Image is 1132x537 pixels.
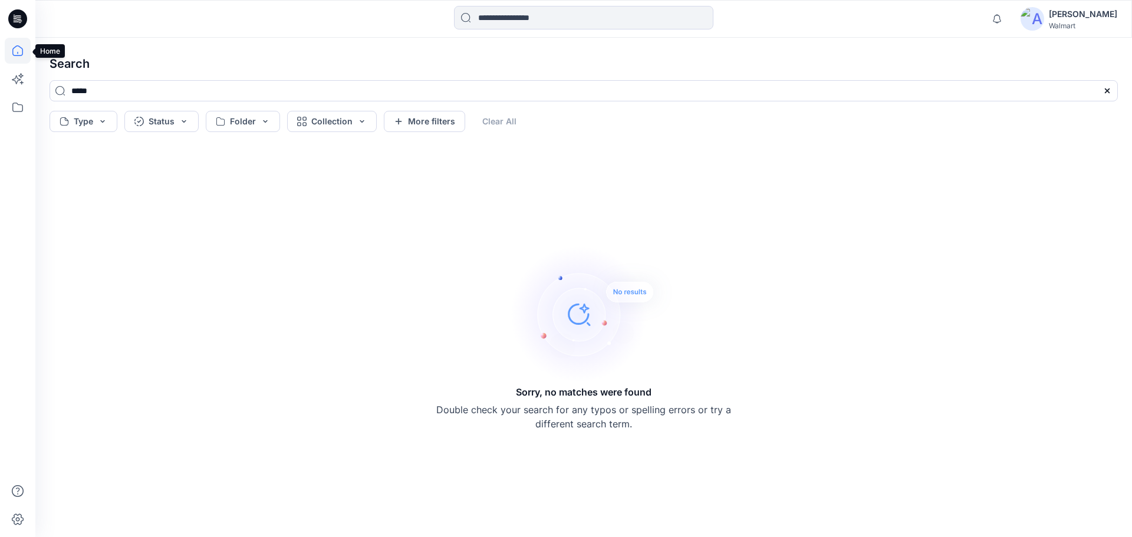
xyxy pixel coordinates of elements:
[384,111,465,132] button: More filters
[124,111,199,132] button: Status
[511,243,676,385] img: Sorry, no matches were found
[1049,7,1117,21] div: [PERSON_NAME]
[287,111,377,132] button: Collection
[50,111,117,132] button: Type
[40,47,1127,80] h4: Search
[1049,21,1117,30] div: Walmart
[436,403,731,431] p: Double check your search for any typos or spelling errors or try a different search term.
[516,385,651,399] h5: Sorry, no matches were found
[206,111,280,132] button: Folder
[1021,7,1044,31] img: avatar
